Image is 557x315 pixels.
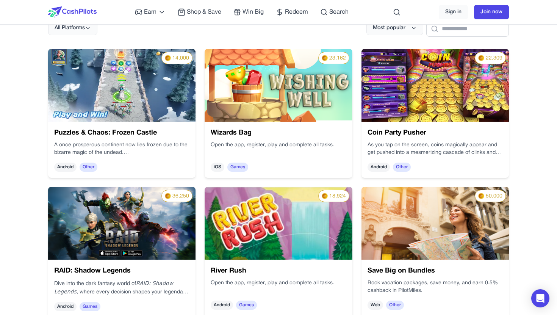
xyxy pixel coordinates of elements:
[329,193,346,200] span: 18,924
[361,187,509,260] img: 9cf9a345-9f12-4220-a22e-5522d5a13454.png
[205,49,352,122] img: 806132a8-51e1-4f21-8bb4-daaf7d807e4f.png
[172,193,189,200] span: 36,250
[80,302,100,311] span: Games
[361,49,509,122] img: d5e0e02e-69ea-45ef-8ed4-16e5faa69348.webp
[368,141,503,157] p: As you tap on the screen, coins magically appear and get pushed into a mesmerizing cascade of cli...
[474,5,509,19] a: Join now
[144,8,156,17] span: Earn
[211,128,346,138] h3: Wizards Bag
[393,163,411,172] span: Other
[329,55,346,62] span: 23,162
[227,163,248,172] span: Games
[211,301,233,310] span: Android
[54,128,189,138] h3: Puzzles & Chaos: Frozen Castle
[285,8,308,17] span: Redeem
[486,55,502,62] span: 22,309
[386,301,404,310] span: Other
[54,279,189,296] p: Dive into the dark fantasy world of , where every decision shapes your legendary journey.
[531,289,549,307] div: Open Intercom Messenger
[48,21,97,35] button: All Platforms
[320,8,349,17] a: Search
[368,266,503,276] h3: Save Big on Bundles
[211,141,346,149] p: Open the app, register, play and complete all tasks.
[211,279,346,295] div: Open the app, register, play and complete all tasks.
[368,163,390,172] span: Android
[368,279,503,295] p: Book vacation packages, save money, and earn 0.5% cashback in PilotMiles.
[478,55,484,61] img: PMs
[165,55,171,61] img: PMs
[165,193,171,199] img: PMs
[80,163,97,172] span: Other
[54,302,77,311] span: Android
[48,6,97,18] img: CashPilots Logo
[187,8,221,17] span: Shop & Save
[211,266,346,276] h3: River Rush
[48,187,196,260] img: nRLw6yM7nDBu.webp
[276,8,308,17] a: Redeem
[366,21,423,35] button: Most popular
[486,193,502,200] span: 50,000
[478,193,484,199] img: PMs
[54,266,189,276] h3: RAID: Shadow Legends
[322,193,328,199] img: PMs
[322,55,328,61] img: PMs
[54,163,77,172] span: Android
[48,49,196,122] img: 6540c1fe-bf44-4979-9fa5-46f4a2f6f4f7.webp
[55,24,85,32] span: All Platforms
[178,8,221,17] a: Shop & Save
[329,8,349,17] span: Search
[211,163,224,172] span: iOS
[205,187,352,260] img: cd3c5e61-d88c-4c75-8e93-19b3db76cddd.webp
[233,8,264,17] a: Win Big
[243,8,264,17] span: Win Big
[236,301,257,310] span: Games
[54,141,189,157] p: A once prosperous continent now lies frozen due to the bizarre magic of the undead.
[373,24,405,32] span: Most popular
[172,55,189,62] span: 14,000
[135,8,166,17] a: Earn
[368,128,503,138] h3: Coin Party Pusher
[368,301,383,310] span: Web
[439,5,468,19] a: Sign in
